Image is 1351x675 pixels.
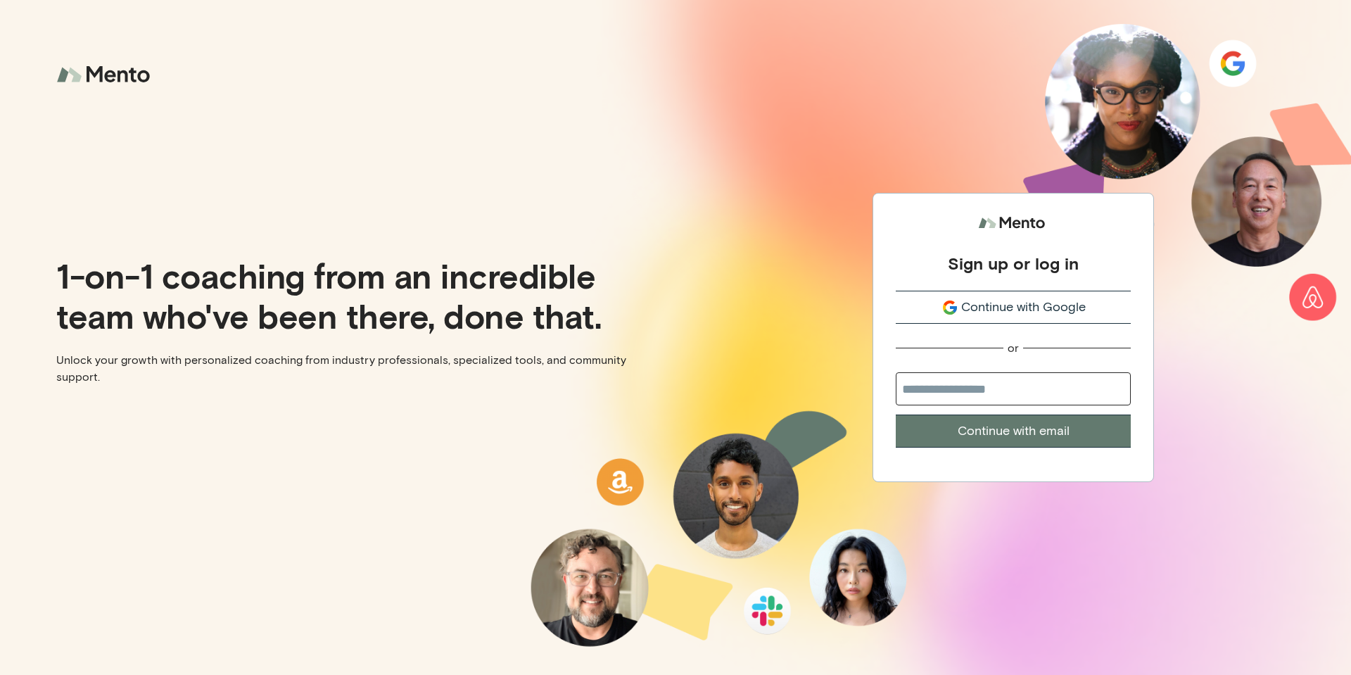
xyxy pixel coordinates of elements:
p: 1-on-1 coaching from an incredible team who've been there, done that. [56,256,664,334]
button: Continue with Google [896,291,1131,324]
img: logo.svg [978,210,1048,236]
span: Continue with Google [961,298,1086,317]
p: Unlock your growth with personalized coaching from industry professionals, specialized tools, and... [56,352,664,386]
img: logo [56,56,155,94]
div: Sign up or log in [948,253,1079,274]
button: Continue with email [896,415,1131,448]
div: or [1008,341,1019,355]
